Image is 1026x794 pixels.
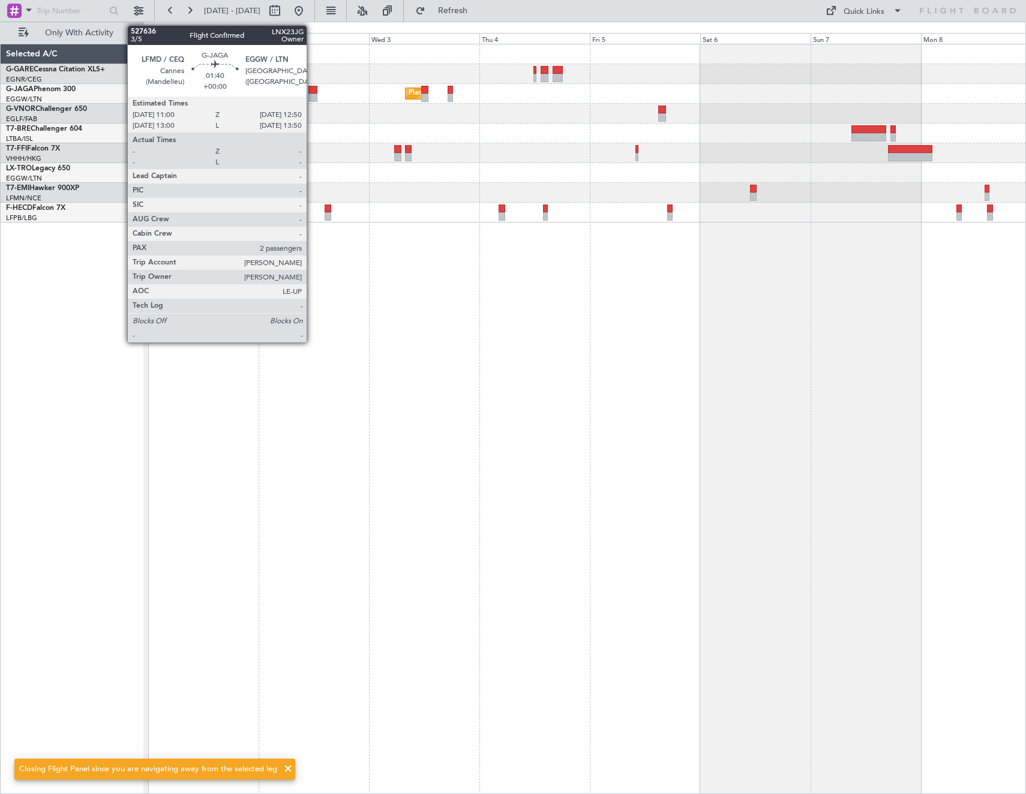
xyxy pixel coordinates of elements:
[844,6,884,18] div: Quick Links
[6,66,34,73] span: G-GARE
[369,33,479,44] div: Wed 3
[6,165,32,172] span: LX-TRO
[148,33,259,44] div: Mon 1
[6,213,37,222] a: LFPB/LBG
[6,75,42,84] a: EGNR/CEG
[6,145,60,152] a: T7-FFIFalcon 7X
[6,106,35,113] span: G-VNOR
[6,165,70,172] a: LX-TROLegacy 650
[700,33,811,44] div: Sat 6
[19,763,277,775] div: Closing Flight Panel since you are navigating away from the selected leg
[6,86,34,93] span: G-JAGA
[428,7,478,15] span: Refresh
[6,145,27,152] span: T7-FFI
[590,33,700,44] div: Fri 5
[6,174,42,183] a: EGGW/LTN
[6,185,29,192] span: T7-EMI
[820,1,908,20] button: Quick Links
[6,106,87,113] a: G-VNORChallenger 650
[37,2,106,20] input: Trip Number
[6,185,79,192] a: T7-EMIHawker 900XP
[409,85,598,103] div: Planned Maint [GEOGRAPHIC_DATA] ([GEOGRAPHIC_DATA])
[6,204,32,212] span: F-HECD
[31,29,127,37] span: Only With Activity
[13,23,130,43] button: Only With Activity
[150,24,170,34] div: [DATE]
[6,204,65,212] a: F-HECDFalcon 7X
[6,95,42,104] a: EGGW/LTN
[259,33,369,44] div: Tue 2
[6,154,41,163] a: VHHH/HKG
[410,1,482,20] button: Refresh
[811,33,921,44] div: Sun 7
[6,86,76,93] a: G-JAGAPhenom 300
[6,125,82,133] a: T7-BREChallenger 604
[6,115,37,124] a: EGLF/FAB
[6,125,31,133] span: T7-BRE
[204,5,260,16] span: [DATE] - [DATE]
[6,66,105,73] a: G-GARECessna Citation XLS+
[6,134,33,143] a: LTBA/ISL
[479,33,590,44] div: Thu 4
[6,194,41,203] a: LFMN/NCE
